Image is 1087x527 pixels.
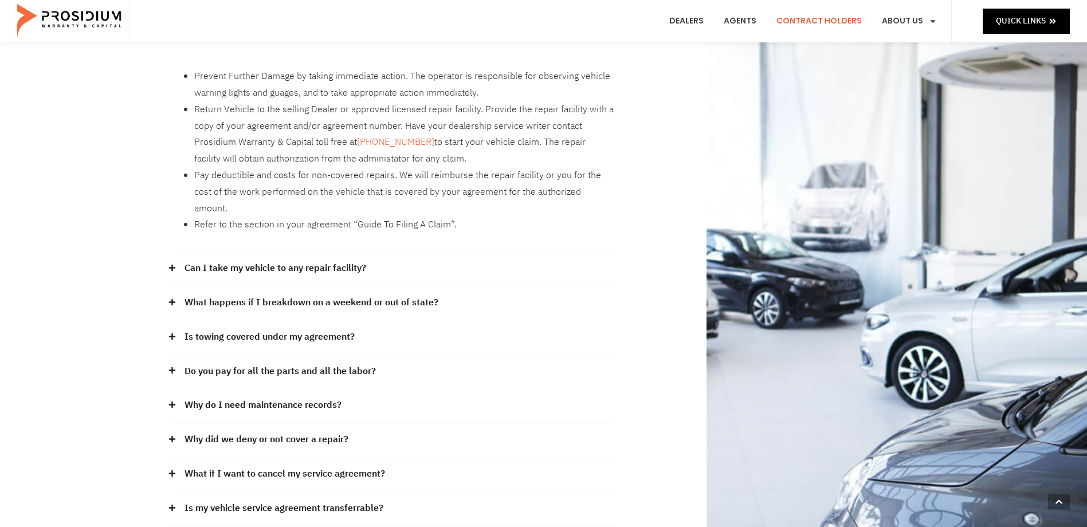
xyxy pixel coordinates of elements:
[983,9,1070,33] a: Quick Links
[194,101,614,167] li: Return Vehicle to the selling Dealer or approved licensed repair facility. Provide the repair fac...
[996,14,1046,28] span: Quick Links
[357,135,434,149] a: [PHONE_NUMBER]
[185,397,342,414] a: Why do I need maintenance records?
[171,320,614,355] div: Is towing covered under my agreement?
[194,217,614,233] li: Refer to the section in your agreement “Guide To Filing A Claim”.
[171,50,614,251] div: How do I make a claim?
[185,260,366,277] a: Can I take my vehicle to any repair facility?
[185,466,385,482] a: What if I want to cancel my service agreement?
[171,355,614,389] div: Do you pay for all the parts and all the labor?
[171,423,614,457] div: Why did we deny or not cover a repair?
[171,251,614,286] div: Can I take my vehicle to any repair facility?
[171,286,614,320] div: What happens if I breakdown on a weekend or out of state?
[185,500,383,517] a: Is my vehicle service agreement transferrable?
[185,294,438,311] a: What happens if I breakdown on a weekend or out of state?
[185,329,355,345] a: Is towing covered under my agreement?
[171,388,614,423] div: Why do I need maintenance records?
[171,457,614,491] div: What if I want to cancel my service agreement?
[185,363,376,380] a: Do you pay for all the parts and all the labor?
[185,431,348,448] a: Why did we deny or not cover a repair?
[171,491,614,526] div: Is my vehicle service agreement transferrable?
[194,167,614,217] li: Pay deductible and costs for non-covered repairs. We will reimburse the repair facility or you fo...
[194,68,614,101] li: Prevent Further Damage by taking immediate action. The operator is responsible for observing vehi...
